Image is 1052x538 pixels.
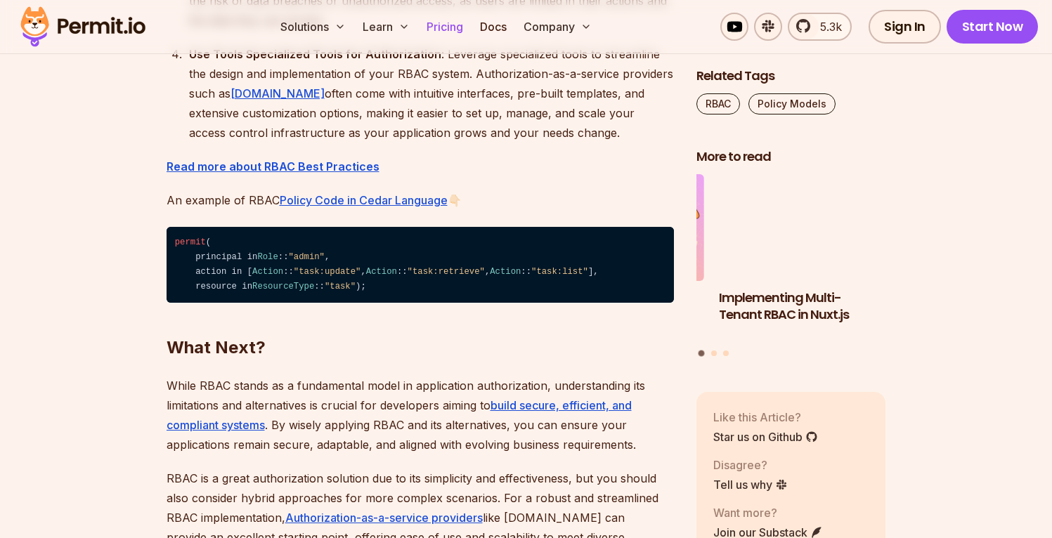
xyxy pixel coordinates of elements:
[490,267,521,277] span: Action
[699,350,705,356] button: Go to slide 1
[713,456,788,473] p: Disagree?
[696,148,886,166] h2: More to read
[719,174,909,281] img: Implementing Multi-Tenant RBAC in Nuxt.js
[421,13,469,41] a: Pricing
[748,93,836,114] a: Policy Models
[189,44,674,143] div: : Leverage specialized tools to streamline the design and implementation of your RBAC system. Aut...
[719,289,909,324] h3: Implementing Multi-Tenant RBAC in Nuxt.js
[696,67,886,85] h2: Related Tags
[252,267,283,277] span: Action
[531,267,588,277] span: "task:list"
[723,350,729,355] button: Go to slide 3
[230,86,325,100] a: [DOMAIN_NAME]
[167,159,379,173] a: Read more about RBAC Best Practices
[167,337,266,357] strong: What Next?
[713,504,823,520] p: Want more?
[285,511,483,525] a: Authorization-as-a-service providers
[514,289,704,341] h3: Policy-Based Access Control (PBAC) Isn’t as Great as You Think
[869,10,941,44] a: Sign In
[788,13,852,41] a: 5.3k
[167,190,674,210] p: An example of RBAC 👇🏻
[167,227,674,303] code: ( principal in :: , action in [ :: , :: , :: ], resource in :: );
[189,47,441,61] strong: Use Tools Specialized Tools for Authorization
[474,13,512,41] a: Docs
[518,13,597,41] button: Company
[947,10,1039,44] a: Start Now
[275,13,351,41] button: Solutions
[696,174,886,358] div: Posts
[713,475,788,492] a: Tell us why
[812,18,842,35] span: 5.3k
[719,174,909,341] a: Implementing Multi-Tenant RBAC in Nuxt.jsImplementing Multi-Tenant RBAC in Nuxt.js
[719,174,909,341] li: 1 of 3
[713,408,818,425] p: Like this Article?
[514,174,704,341] li: 3 of 3
[357,13,415,41] button: Learn
[514,174,704,281] img: Policy-Based Access Control (PBAC) Isn’t as Great as You Think
[175,237,206,247] span: permit
[696,93,740,114] a: RBAC
[288,252,324,262] span: "admin"
[408,267,485,277] span: "task:retrieve"
[366,267,397,277] span: Action
[711,350,717,355] button: Go to slide 2
[167,376,674,454] p: While RBAC stands as a fundamental model in application authorization, understanding its limitati...
[713,428,818,445] a: Star us on Github
[325,282,356,291] span: "task"
[14,3,152,51] img: Permit logo
[280,193,448,207] a: Policy Code in Cedar Language
[294,267,361,277] span: "task:update"
[252,282,314,291] span: ResourceType
[257,252,278,262] span: Role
